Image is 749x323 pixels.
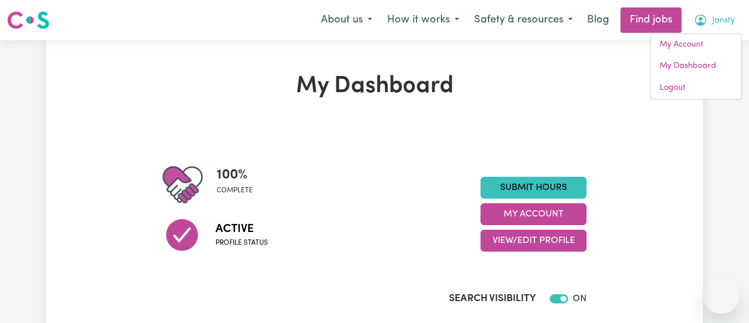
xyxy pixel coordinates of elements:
[449,291,536,306] label: Search Visibility
[481,230,587,252] button: View/Edit Profile
[650,33,742,100] div: My Account
[703,277,740,314] iframe: Button to launch messaging window
[380,8,467,32] button: How it works
[573,294,587,303] span: ON
[481,203,587,225] button: My Account
[215,221,268,238] span: Active
[162,73,587,100] h1: My Dashboard
[7,7,50,33] a: Careseekers logo
[217,185,253,196] span: complete
[215,238,268,248] span: Profile status
[650,77,742,99] a: Logout
[467,8,580,32] button: Safety & resources
[650,55,742,77] a: My Dashboard
[217,165,253,185] span: 100 %
[7,10,50,31] img: Careseekers logo
[313,8,380,32] button: About us
[580,7,616,33] a: Blog
[621,7,682,33] a: Find jobs
[686,8,742,32] button: My Account
[650,34,742,56] a: My Account
[712,14,735,27] span: Jansty
[481,177,587,199] a: Submit Hours
[217,165,262,205] div: Profile completeness: 100%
